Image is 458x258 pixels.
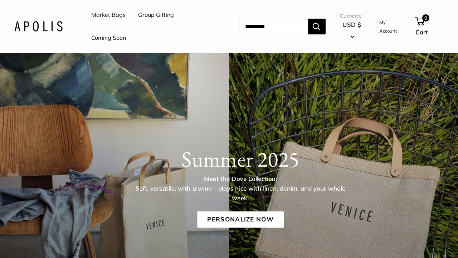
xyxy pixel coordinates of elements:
span: Cart [415,28,428,36]
a: Market Bags [91,10,126,20]
img: Apolis [14,21,63,32]
a: Group Gifting [138,10,174,20]
span: USD $ [342,21,361,28]
button: Search [308,19,326,34]
a: My Account [379,18,403,35]
a: 0 Cart [415,15,444,38]
a: Coming Soon [91,33,126,43]
a: Personalize Now [197,211,284,228]
input: Search... [239,19,308,34]
span: Currency [340,11,364,21]
p: Meet the Dove Collection: Soft, versatile, with a wink – plays nice with linen, denim, and your w... [130,174,351,203]
button: USD $ [340,19,364,42]
span: 0 [422,14,429,21]
h1: Summer 2025 [36,146,444,172]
